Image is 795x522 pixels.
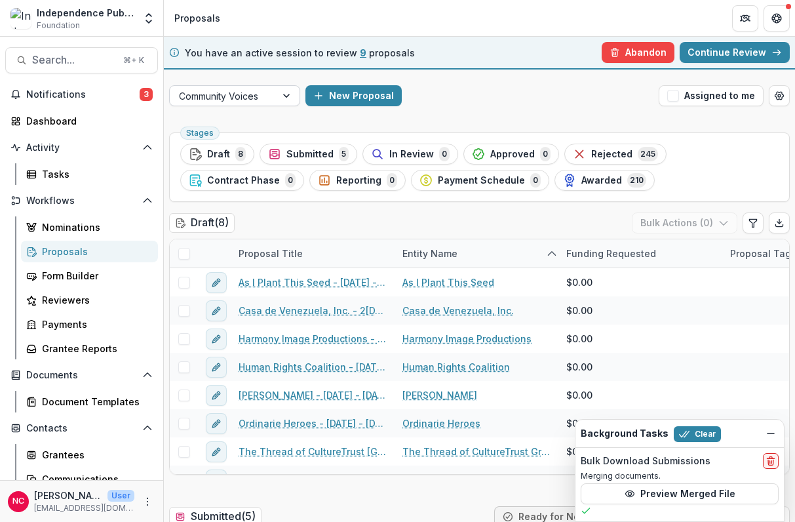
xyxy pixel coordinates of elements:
p: [EMAIL_ADDRESS][DOMAIN_NAME] [34,502,134,514]
span: 0 [439,147,450,161]
span: Draft [207,149,230,160]
button: Get Help [764,5,790,31]
p: Merging documents. [581,470,779,482]
div: Proposal Title [231,239,395,268]
a: Form Builder [21,265,158,287]
div: Nominations [42,220,147,234]
div: Grantee Reports [42,342,147,355]
span: Documents [26,370,137,381]
button: Rejected245 [564,144,667,165]
div: Nuala Cabral [12,497,24,506]
span: Submitted [286,149,334,160]
h2: Draft ( 8 ) [169,213,235,232]
span: Awarded [581,175,622,186]
a: Casa de Venezuela, Inc. - 2[DATE] - 2[DATE] Community Voices Application [239,304,387,317]
button: edit [206,470,227,491]
a: Communications [21,468,158,490]
h2: Bulk Download Submissions [581,456,710,467]
span: 5 [339,147,349,161]
button: Reporting0 [309,170,406,191]
button: edit [206,357,227,378]
div: Funding Requested [558,239,722,268]
a: [PERSON_NAME] [402,388,477,402]
span: $0.00 [566,304,592,317]
button: edit [206,272,227,293]
span: Contacts [26,423,137,434]
div: Entity Name [395,239,558,268]
span: Workflows [26,195,137,207]
a: Harmony Image Productions [402,332,532,346]
span: $0.00 [566,275,592,289]
span: Foundation [37,20,80,31]
div: Tasks [42,167,147,181]
button: Preview Merged File [581,483,779,504]
a: Ordinarie Heroes [402,416,480,430]
button: Edit table settings [743,212,764,233]
span: Search... [32,54,115,66]
a: Dashboard [5,110,158,132]
div: Independence Public Media Foundation [37,6,134,20]
button: Open table manager [769,85,790,106]
button: Open Documents [5,365,158,386]
span: 0 [285,173,296,188]
button: edit [206,441,227,462]
button: Approved0 [463,144,559,165]
span: 0 [530,173,541,188]
button: Contract Phase0 [180,170,304,191]
span: 0 [387,173,397,188]
div: Proposal Title [231,247,311,260]
span: In Review [389,149,434,160]
a: As I Plant This Seed - [DATE] - [DATE] Community Voices Application [239,275,387,289]
button: edit [206,413,227,434]
span: $0.00 [566,473,592,487]
button: Open Activity [5,137,158,158]
span: Reporting [336,175,381,186]
div: Reviewers [42,293,147,307]
span: $0.00 [566,445,592,458]
span: 245 [638,147,658,161]
span: Approved [490,149,535,160]
button: edit [206,300,227,321]
p: You have an active session to review proposals [185,46,415,60]
a: The Thread of CultureTrust [GEOGRAPHIC_DATA] - 2[DATE] - 2[DATE] Community Voices Application [239,445,387,458]
div: Grantees [42,448,147,462]
div: Dashboard [26,114,147,128]
a: Human Rights Coalition [402,360,510,374]
img: Independence Public Media Foundation [10,8,31,29]
button: Payment Schedule0 [411,170,549,191]
div: Payments [42,317,147,331]
button: Assigned to me [659,85,764,106]
a: Proposals [21,241,158,262]
a: Tasks [21,163,158,185]
p: User [107,490,134,502]
span: Activity [26,142,137,153]
svg: sorted ascending [547,249,557,259]
span: Notifications [26,89,140,100]
div: ⌘ + K [121,53,147,68]
a: Grantees [21,444,158,466]
div: Proposals [42,245,147,258]
div: Funding Requested [558,247,664,260]
button: Abandon [602,42,674,63]
nav: breadcrumb [169,9,225,28]
button: New Proposal [305,85,402,106]
span: Rejected [591,149,632,160]
button: Dismiss [763,426,779,441]
button: Clear [674,426,721,442]
button: Export table data [769,212,790,233]
div: Document Templates [42,395,147,409]
span: 210 [627,173,646,188]
a: Reviewers [21,289,158,311]
a: As I Plant This Seed [402,275,494,289]
a: The Thread of CultureTrust Greater [GEOGRAPHIC_DATA] [402,445,551,458]
div: Proposals [174,11,220,25]
div: Entity Name [395,247,465,260]
a: Casa de Venezuela, Inc. [402,304,514,317]
button: More [140,494,155,510]
a: New Nonprofit - [DATE] - [DATE] Community Voices Application [239,473,387,487]
span: Payment Schedule [438,175,525,186]
span: 3 [140,88,153,101]
span: $0.00 [566,332,592,346]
